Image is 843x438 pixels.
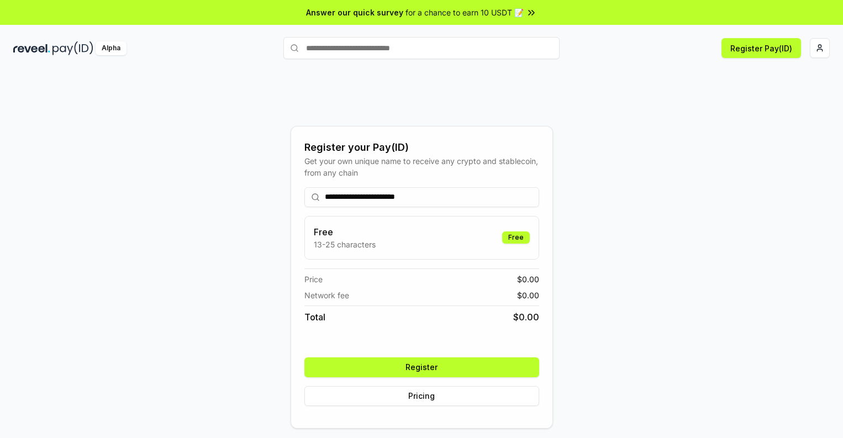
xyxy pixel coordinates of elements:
[304,386,539,406] button: Pricing
[304,310,325,324] span: Total
[304,140,539,155] div: Register your Pay(ID)
[502,231,530,244] div: Free
[513,310,539,324] span: $ 0.00
[304,273,323,285] span: Price
[52,41,93,55] img: pay_id
[96,41,127,55] div: Alpha
[517,289,539,301] span: $ 0.00
[314,239,376,250] p: 13-25 characters
[405,7,524,18] span: for a chance to earn 10 USDT 📝
[306,7,403,18] span: Answer our quick survey
[304,289,349,301] span: Network fee
[721,38,801,58] button: Register Pay(ID)
[314,225,376,239] h3: Free
[517,273,539,285] span: $ 0.00
[304,155,539,178] div: Get your own unique name to receive any crypto and stablecoin, from any chain
[304,357,539,377] button: Register
[13,41,50,55] img: reveel_dark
